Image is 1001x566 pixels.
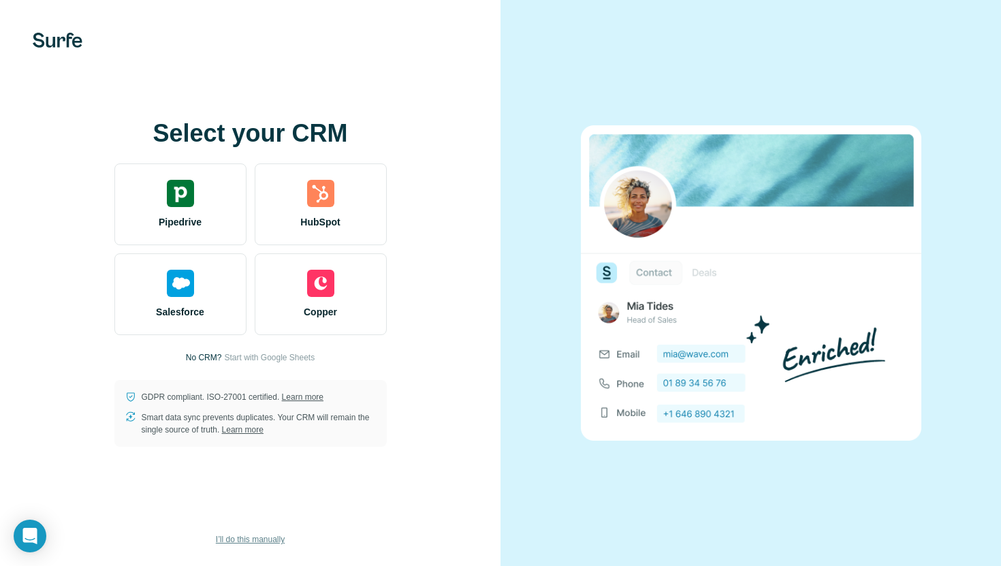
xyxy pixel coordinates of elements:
[581,125,921,441] img: none image
[224,351,315,364] button: Start with Google Sheets
[304,305,337,319] span: Copper
[206,529,294,550] button: I’ll do this manually
[142,411,376,436] p: Smart data sync prevents duplicates. Your CRM will remain the single source of truth.
[282,392,323,402] a: Learn more
[142,391,323,403] p: GDPR compliant. ISO-27001 certified.
[216,533,285,546] span: I’ll do this manually
[14,520,46,552] div: Open Intercom Messenger
[307,270,334,297] img: copper's logo
[167,270,194,297] img: salesforce's logo
[186,351,222,364] p: No CRM?
[167,180,194,207] img: pipedrive's logo
[159,215,202,229] span: Pipedrive
[307,180,334,207] img: hubspot's logo
[156,305,204,319] span: Salesforce
[33,33,82,48] img: Surfe's logo
[222,425,264,435] a: Learn more
[114,120,387,147] h1: Select your CRM
[300,215,340,229] span: HubSpot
